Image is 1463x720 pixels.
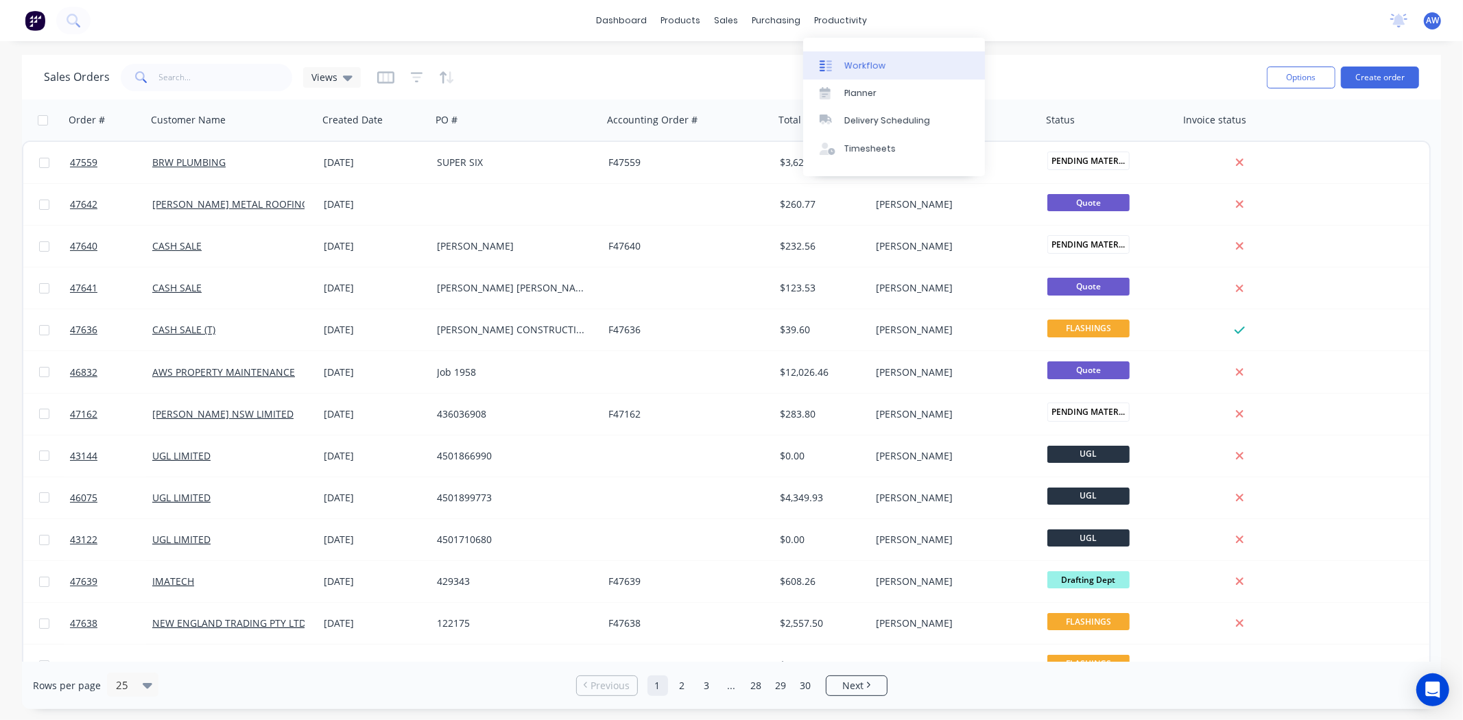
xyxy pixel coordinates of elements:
[70,435,152,477] a: 43144
[876,365,1028,379] div: [PERSON_NAME]
[1183,113,1246,127] div: Invoice status
[324,156,426,169] div: [DATE]
[322,113,383,127] div: Created Date
[70,658,97,672] span: 47252
[152,491,211,504] a: UGL LIMITED
[826,679,887,693] a: Next page
[152,533,211,546] a: UGL LIMITED
[324,323,426,337] div: [DATE]
[152,575,194,588] a: IMATECH
[876,491,1028,505] div: [PERSON_NAME]
[771,675,792,696] a: Page 29
[33,679,101,693] span: Rows per page
[436,113,457,127] div: PO #
[780,616,861,630] div: $2,557.50
[1047,488,1130,505] span: UGL
[654,10,707,31] div: products
[152,323,215,336] a: CASH SALE (T)
[437,407,589,421] div: 436036908
[70,533,97,547] span: 43122
[324,575,426,588] div: [DATE]
[70,156,97,169] span: 47559
[876,323,1028,337] div: [PERSON_NAME]
[876,533,1028,547] div: [PERSON_NAME]
[876,575,1028,588] div: [PERSON_NAME]
[151,113,226,127] div: Customer Name
[437,575,589,588] div: 429343
[70,142,152,183] a: 47559
[608,239,761,253] div: F47640
[608,616,761,630] div: F47638
[1047,194,1130,211] span: Quote
[70,352,152,393] a: 46832
[647,675,668,696] a: Page 1 is your current page
[70,226,152,267] a: 47640
[324,281,426,295] div: [DATE]
[876,197,1028,211] div: [PERSON_NAME]
[1047,403,1130,421] span: PENDING MATERIA...
[577,679,637,693] a: Previous page
[70,281,97,295] span: 47641
[591,679,630,693] span: Previous
[324,197,426,211] div: [DATE]
[780,323,861,337] div: $39.60
[324,491,426,505] div: [DATE]
[796,675,816,696] a: Page 30
[1267,67,1335,88] button: Options
[437,533,589,547] div: 4501710680
[70,323,97,337] span: 47636
[608,407,761,421] div: F47162
[1047,152,1130,170] span: PENDING MATERIA...
[1047,571,1130,588] span: Drafting Dept
[571,675,893,696] ul: Pagination
[780,197,861,211] div: $260.77
[70,309,152,350] a: 47636
[437,658,589,672] div: 08347021
[152,407,294,420] a: [PERSON_NAME] NSW LIMITED
[876,449,1028,463] div: [PERSON_NAME]
[608,156,761,169] div: F47559
[1047,320,1130,337] span: FLASHINGS
[1047,613,1130,630] span: FLASHINGS
[722,675,742,696] a: Jump forward
[844,87,877,99] div: Planner
[70,477,152,518] a: 46075
[803,80,985,107] a: Planner
[324,533,426,547] div: [DATE]
[607,113,698,127] div: Accounting Order #
[1047,446,1130,463] span: UGL
[324,239,426,253] div: [DATE]
[152,365,295,379] a: AWS PROPERTY MAINTENANCE
[437,491,589,505] div: 4501899773
[152,449,211,462] a: UGL LIMITED
[1047,235,1130,254] span: PENDING MATERIA...
[780,407,861,421] div: $283.80
[780,239,861,253] div: $232.56
[807,10,874,31] div: productivity
[1047,361,1130,379] span: Quote
[842,679,864,693] span: Next
[608,323,761,337] div: F47636
[437,449,589,463] div: 4501866990
[876,239,1028,253] div: [PERSON_NAME]
[780,491,861,505] div: $4,349.93
[70,394,152,435] a: 47162
[324,658,426,672] div: [DATE]
[152,239,202,252] a: CASH SALE
[745,10,807,31] div: purchasing
[70,603,152,644] a: 47638
[876,407,1028,421] div: [PERSON_NAME]
[746,675,767,696] a: Page 28
[70,365,97,379] span: 46832
[589,10,654,31] a: dashboard
[876,616,1028,630] div: [PERSON_NAME]
[876,281,1028,295] div: [PERSON_NAME]
[803,51,985,79] a: Workflow
[324,407,426,421] div: [DATE]
[1047,655,1130,672] span: FLASHINGS
[152,156,226,169] a: BRW PLUMBING
[70,239,97,253] span: 47640
[1416,673,1449,706] div: Open Intercom Messenger
[780,575,861,588] div: $608.26
[70,267,152,309] a: 47641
